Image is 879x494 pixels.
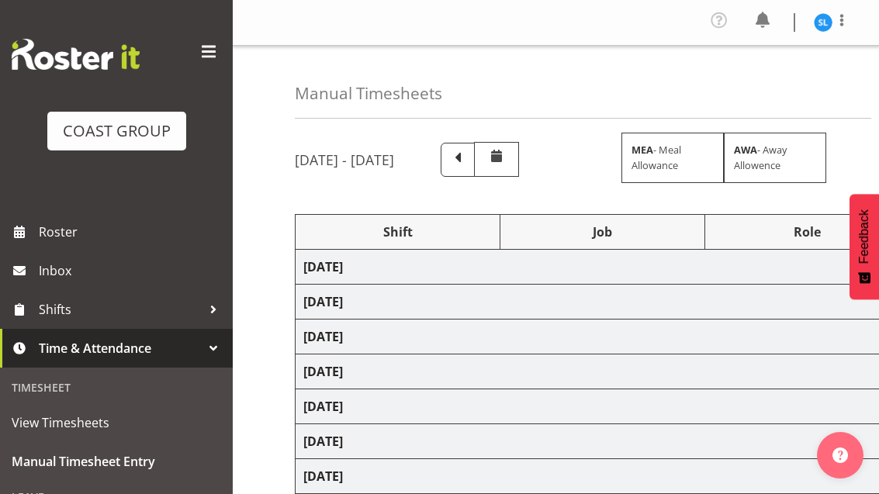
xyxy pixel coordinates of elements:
[850,194,879,299] button: Feedback - Show survey
[12,450,221,473] span: Manual Timesheet Entry
[4,442,229,481] a: Manual Timesheet Entry
[12,411,221,434] span: View Timesheets
[295,85,442,102] h4: Manual Timesheets
[621,133,724,182] div: - Meal Allowance
[508,223,697,241] div: Job
[39,220,225,244] span: Roster
[4,403,229,442] a: View Timesheets
[39,298,202,321] span: Shifts
[303,223,492,241] div: Shift
[632,143,653,157] strong: MEA
[39,337,202,360] span: Time & Attendance
[832,447,848,463] img: help-xxl-2.png
[63,119,171,143] div: COAST GROUP
[734,143,757,157] strong: AWA
[814,13,832,32] img: sittipan-leela-araysakul11865.jpg
[724,133,826,182] div: - Away Allowence
[295,151,394,168] h5: [DATE] - [DATE]
[12,39,140,70] img: Rosterit website logo
[857,209,871,264] span: Feedback
[4,371,229,403] div: Timesheet
[39,259,225,282] span: Inbox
